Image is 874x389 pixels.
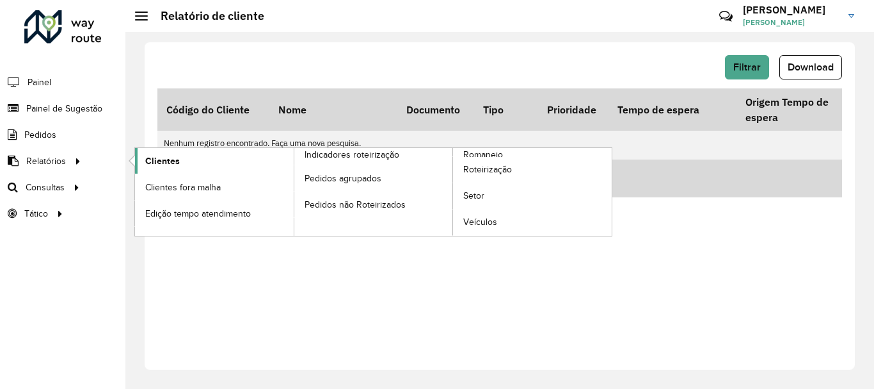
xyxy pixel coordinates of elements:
span: Painel [28,76,51,89]
a: Veículos [453,210,612,235]
a: Pedidos não Roteirizados [294,192,453,217]
a: Pedidos agrupados [294,165,453,191]
span: Pedidos [24,128,56,142]
button: Filtrar [725,55,769,79]
th: Tipo [474,88,538,131]
a: Indicadores roteirização [135,148,453,236]
th: Tempo de espera [608,88,736,131]
th: Código do Cliente [157,88,269,131]
span: Download [788,62,834,72]
th: Documento [397,88,474,131]
span: [PERSON_NAME] [743,17,839,28]
span: Tático [24,207,48,220]
a: Romaneio [294,148,612,236]
a: Clientes fora malha [135,174,294,200]
span: Pedidos agrupados [305,172,381,185]
button: Download [779,55,842,79]
th: Nome [269,88,397,131]
span: Clientes [145,154,180,168]
a: Contato Rápido [712,3,740,30]
span: Consultas [26,181,65,194]
span: Romaneio [463,148,503,161]
h2: Relatório de cliente [148,9,264,23]
a: Edição tempo atendimento [135,201,294,226]
a: Setor [453,183,612,209]
span: Filtrar [733,62,761,72]
h3: [PERSON_NAME] [743,4,839,16]
span: Clientes fora malha [145,181,221,194]
a: Roteirização [453,157,612,183]
span: Painel de Sugestão [26,102,102,115]
th: Origem Tempo de espera [736,88,864,131]
span: Edição tempo atendimento [145,207,251,220]
span: Pedidos não Roteirizados [305,198,406,211]
span: Relatórios [26,154,66,168]
span: Setor [463,189,484,203]
span: Indicadores roteirização [305,148,399,161]
span: Veículos [463,215,497,229]
a: Clientes [135,148,294,174]
th: Prioridade [538,88,608,131]
span: Roteirização [463,163,512,176]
